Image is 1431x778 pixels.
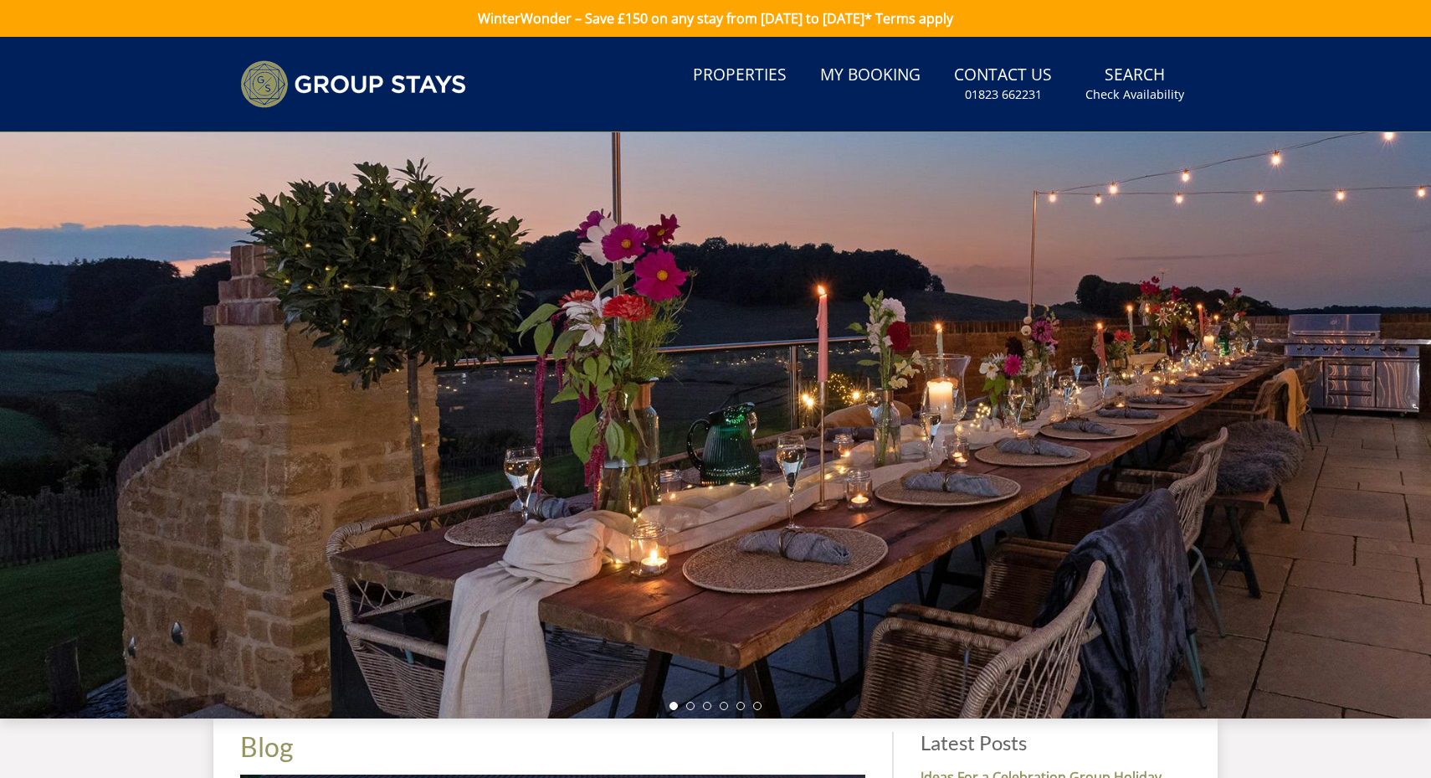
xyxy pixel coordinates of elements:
[965,86,1042,103] small: 01823 662231
[686,57,793,95] a: Properties
[1085,86,1184,103] small: Check Availability
[947,57,1059,111] a: Contact Us01823 662231
[813,57,927,95] a: My Booking
[921,730,1027,755] a: Latest Posts
[1079,57,1191,111] a: SearchCheck Availability
[240,60,466,108] img: Group Stays
[240,730,293,763] a: Blog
